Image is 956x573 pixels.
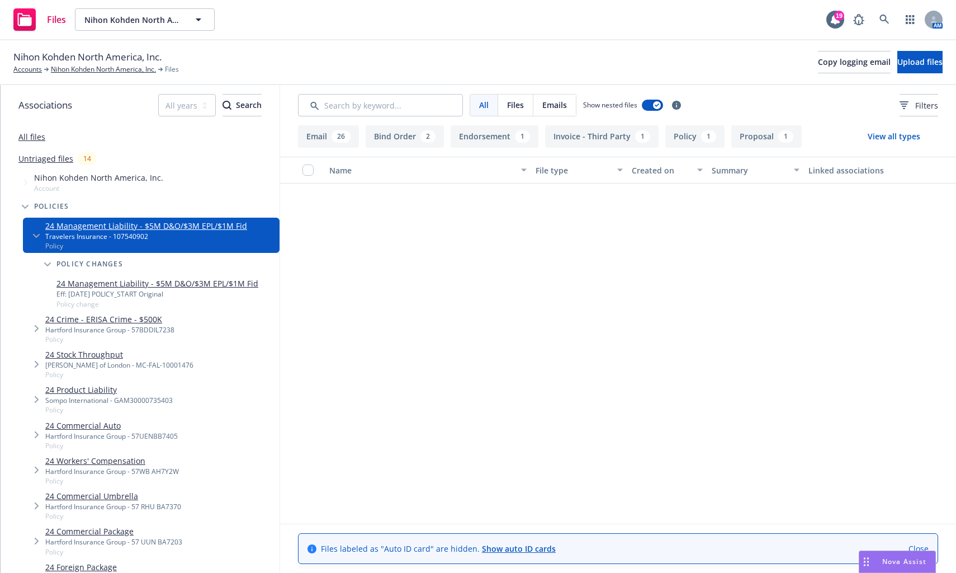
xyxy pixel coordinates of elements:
[45,313,174,325] a: 24 Crime - ERISA Crime - $500K
[78,152,97,165] div: 14
[882,557,926,566] span: Nova Assist
[45,455,179,467] a: 24 Workers' Compensation
[223,101,231,110] svg: Search
[545,125,659,148] button: Invoice - Third Party
[45,405,173,415] span: Policy
[818,57,891,67] span: Copy logging email
[45,431,178,441] div: Hartford Insurance Group - 57UENBB7405
[51,64,156,74] a: Nihon Kohden North America, Inc.
[9,4,70,35] a: Files
[45,396,173,405] div: Sompo International - GAM30000735403
[583,100,637,110] span: Show nested files
[531,157,627,184] button: File type
[47,15,66,24] span: Files
[848,8,870,31] a: Report a Bug
[900,100,938,111] span: Filters
[56,299,258,309] span: Policy change
[45,360,193,370] div: [PERSON_NAME] of London - MC-FAL-10001476
[665,125,725,148] button: Policy
[542,99,567,111] span: Emails
[45,467,179,476] div: Hartford Insurance Group - 57WB AH7Y2W
[34,172,163,184] span: Nihon Kohden North America, Inc.
[632,165,691,176] div: Created on
[325,157,531,184] button: Name
[897,51,943,73] button: Upload files
[899,8,921,31] a: Switch app
[507,99,524,111] span: Files
[332,130,351,143] div: 26
[45,476,179,486] span: Policy
[915,100,938,111] span: Filters
[859,551,936,573] button: Nova Assist
[45,370,193,379] span: Policy
[18,98,72,112] span: Associations
[13,50,162,64] span: Nihon Kohden North America, Inc.
[34,184,163,193] span: Account
[701,130,716,143] div: 1
[13,64,42,74] a: Accounts
[482,543,556,554] a: Show auto ID cards
[45,490,181,502] a: 24 Commercial Umbrella
[479,99,489,111] span: All
[45,349,193,360] a: 24 Stock Throughput
[56,289,258,299] div: Eff: [DATE] POLICY_START Original
[808,165,896,176] div: Linked associations
[45,561,175,573] a: 24 Foreign Package
[635,130,650,143] div: 1
[298,125,359,148] button: Email
[45,220,247,232] a: 24 Management Liability - $5M D&O/$3M EPL/$1M Fid
[223,95,262,116] div: Search
[536,165,610,176] div: File type
[420,130,436,143] div: 2
[84,14,181,26] span: Nihon Kohden North America, Inc.
[45,441,178,450] span: Policy
[321,543,556,555] span: Files labeled as "Auto ID card" are hidden.
[18,131,45,142] a: All files
[302,165,314,176] input: Select all
[818,51,891,73] button: Copy logging email
[859,551,873,572] div: Drag to move
[850,125,938,148] button: View all types
[18,153,73,165] a: Untriaged files
[45,384,173,396] a: 24 Product Liability
[451,125,538,148] button: Endorsement
[45,547,182,557] span: Policy
[165,64,179,74] span: Files
[34,203,69,210] span: Policies
[56,261,123,267] span: Policy changes
[834,11,844,21] div: 19
[45,511,181,521] span: Policy
[45,502,181,511] div: Hartford Insurance Group - 57 RHU BA7370
[712,165,787,176] div: Summary
[515,130,530,143] div: 1
[45,241,247,251] span: Policy
[223,94,262,116] button: SearchSearch
[45,232,247,241] div: Travelers Insurance - 107540902
[804,157,900,184] button: Linked associations
[75,8,215,31] button: Nihon Kohden North America, Inc.
[908,543,929,555] a: Close
[329,165,514,176] div: Name
[778,130,793,143] div: 1
[56,278,258,289] a: 24 Management Liability - $5M D&O/$3M EPL/$1M Fid
[45,325,174,335] div: Hartford Insurance Group - 57BDDIL7238
[731,125,802,148] button: Proposal
[45,537,182,547] div: Hartford Insurance Group - 57 UUN BA7203
[627,157,708,184] button: Created on
[900,94,938,116] button: Filters
[298,94,463,116] input: Search by keyword...
[366,125,444,148] button: Bind Order
[707,157,803,184] button: Summary
[45,420,178,431] a: 24 Commercial Auto
[45,525,182,537] a: 24 Commercial Package
[897,57,943,67] span: Upload files
[45,335,174,344] span: Policy
[873,8,896,31] a: Search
